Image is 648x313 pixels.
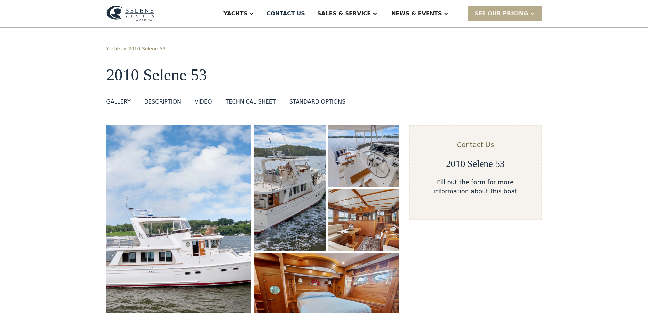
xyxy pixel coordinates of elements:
div: GALLERY [106,98,131,106]
div: Contact Us [457,140,494,150]
div: DESCRIPTION [144,98,181,106]
div: Contact US [266,10,305,18]
a: VIDEO [195,98,212,109]
a: 2010 Selene 53 [128,45,166,52]
div: VIDEO [195,98,212,106]
h1: 2010 Selene 53 [106,66,542,84]
a: STANDARD OPTIONS [289,98,346,109]
div: > [123,45,127,52]
div: Yachts [223,10,247,18]
div: SEE Our Pricing [475,10,528,18]
a: DESCRIPTION [144,98,181,109]
a: GALLERY [106,98,131,109]
div: News & EVENTS [391,10,442,18]
div: TECHNICAL SHEET [226,98,276,106]
div: Fill out the form for more information about this boat [420,177,530,196]
h2: 2010 Selene 53 [446,158,505,170]
a: TECHNICAL SHEET [226,98,276,109]
img: logo [106,6,154,21]
a: Yachts [106,45,122,52]
div: STANDARD OPTIONS [289,98,346,106]
div: Sales & Service [317,10,371,18]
